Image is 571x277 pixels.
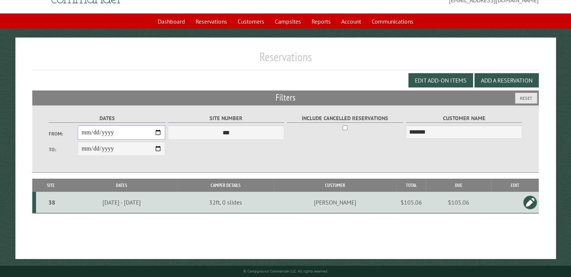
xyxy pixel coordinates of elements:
th: Dates [66,179,177,192]
a: Communications [367,14,418,29]
label: To: [49,146,78,153]
small: © Campground Commander LLC. All rights reserved. [243,269,328,274]
label: Dates [49,114,166,123]
button: Edit Add-on Items [408,73,473,87]
th: Site [36,179,66,192]
td: $105.06 [426,192,491,213]
a: Reservations [191,14,232,29]
label: Site Number [168,114,285,123]
label: Customer Name [406,114,523,123]
th: Total [396,179,426,192]
label: Include Cancelled Reservations [287,114,404,123]
a: Account [337,14,366,29]
a: Customers [233,14,269,29]
td: 32ft, 0 slides [177,192,274,213]
th: Customer [274,179,396,192]
td: [PERSON_NAME] [274,192,396,213]
label: From: [49,130,78,137]
a: Reports [307,14,335,29]
h1: Reservations [32,50,539,70]
th: Edit [491,179,539,192]
th: Due [426,179,491,192]
h2: Filters [32,90,539,105]
th: Camper Details [177,179,274,192]
div: [DATE] - [DATE] [67,199,176,206]
button: Add a Reservation [475,73,539,87]
td: $105.06 [396,192,426,213]
button: Reset [515,93,537,104]
a: Dashboard [153,14,190,29]
a: Campsites [270,14,306,29]
div: 38 [39,199,65,206]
